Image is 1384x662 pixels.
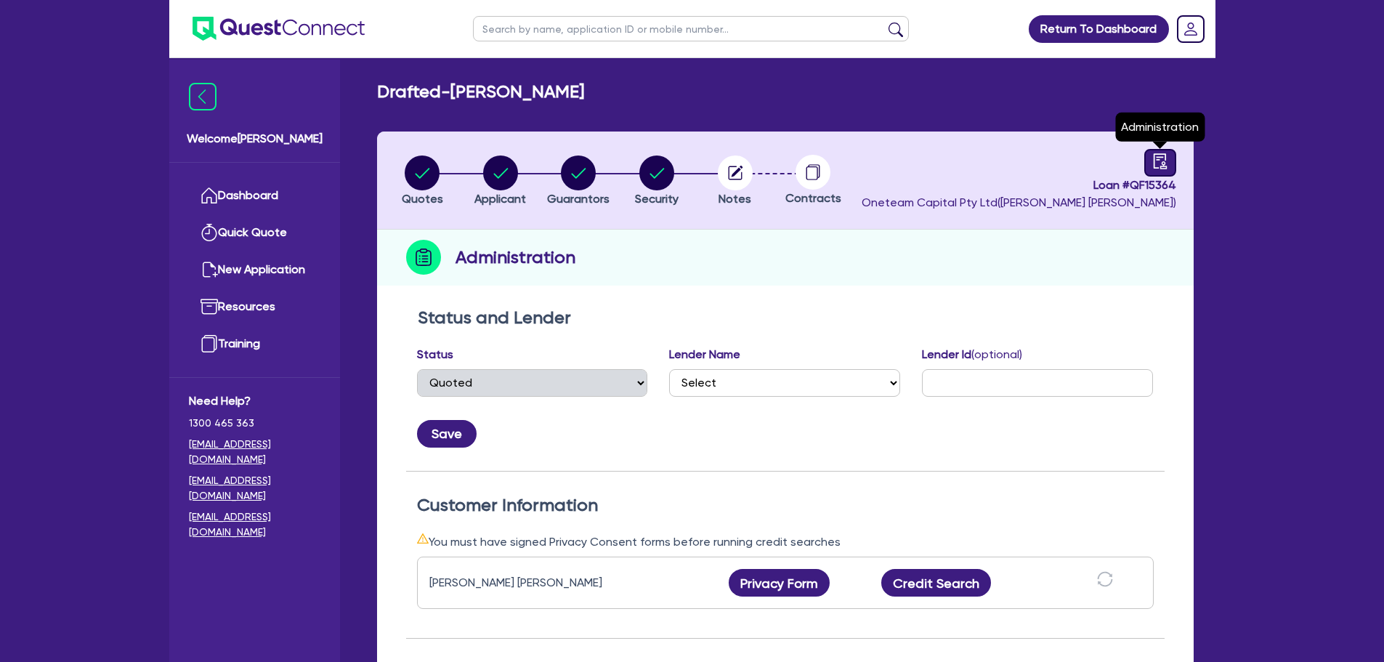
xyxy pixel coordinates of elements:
h2: Customer Information [417,495,1154,516]
a: Dashboard [189,177,320,214]
a: [EMAIL_ADDRESS][DOMAIN_NAME] [189,509,320,540]
button: Privacy Form [729,569,830,597]
span: (optional) [971,347,1022,361]
span: Security [635,192,679,206]
a: [EMAIL_ADDRESS][DOMAIN_NAME] [189,473,320,504]
label: Status [417,346,453,363]
button: Guarantors [546,155,610,209]
a: Dropdown toggle [1172,10,1210,48]
button: Credit Search [881,569,992,597]
label: Lender Name [669,346,740,363]
a: Resources [189,288,320,326]
span: Applicant [474,192,526,206]
span: Oneteam Capital Pty Ltd ( [PERSON_NAME] [PERSON_NAME] ) [862,195,1176,209]
span: warning [417,533,429,544]
input: Search by name, application ID or mobile number... [473,16,909,41]
h2: Status and Lender [418,307,1153,328]
button: Save [417,420,477,448]
div: You must have signed Privacy Consent forms before running credit searches [417,533,1154,551]
span: sync [1097,571,1113,587]
button: Notes [717,155,753,209]
img: quest-connect-logo-blue [193,17,365,41]
img: icon-menu-close [189,83,216,110]
span: Contracts [785,191,841,205]
div: [PERSON_NAME] [PERSON_NAME] [429,574,611,592]
img: new-application [201,261,218,278]
img: training [201,335,218,352]
span: Need Help? [189,392,320,410]
button: sync [1093,570,1117,596]
img: step-icon [406,240,441,275]
button: Security [634,155,679,209]
label: Lender Id [922,346,1022,363]
a: Quick Quote [189,214,320,251]
div: Administration [1115,113,1205,142]
img: resources [201,298,218,315]
h2: Drafted - [PERSON_NAME] [377,81,584,102]
span: Guarantors [547,192,610,206]
span: Quotes [402,192,443,206]
span: audit [1152,153,1168,169]
a: Return To Dashboard [1029,15,1169,43]
button: Quotes [401,155,444,209]
span: Welcome [PERSON_NAME] [187,130,323,148]
h2: Administration [456,244,575,270]
a: [EMAIL_ADDRESS][DOMAIN_NAME] [189,437,320,467]
a: New Application [189,251,320,288]
img: quick-quote [201,224,218,241]
span: Loan # QF15364 [862,177,1176,194]
span: 1300 465 363 [189,416,320,431]
span: Notes [719,192,751,206]
a: Training [189,326,320,363]
button: Applicant [474,155,527,209]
